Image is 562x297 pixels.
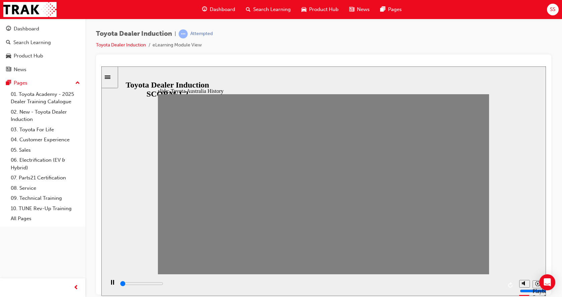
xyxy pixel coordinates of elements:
[6,40,11,46] span: search-icon
[418,222,462,227] input: volume
[6,26,11,32] span: guage-icon
[3,50,83,62] a: Product Hub
[6,53,11,59] span: car-icon
[380,5,385,14] span: pages-icon
[14,79,27,87] div: Pages
[8,213,83,224] a: All Pages
[404,214,414,224] button: Replay (Ctrl+Alt+R)
[74,284,79,292] span: prev-icon
[3,208,414,230] div: playback controls
[8,193,83,203] a: 09. Technical Training
[431,214,442,222] button: Playback speed
[197,3,241,16] a: guage-iconDashboard
[179,29,188,38] span: learningRecordVerb_ATTEMPT-icon
[13,39,51,46] div: Search Learning
[296,3,344,16] a: car-iconProduct Hub
[414,208,441,230] div: misc controls
[344,3,375,16] a: news-iconNews
[3,21,83,77] button: DashboardSearch LearningProduct HubNews
[8,107,83,125] a: 02. New - Toyota Dealer Induction
[14,52,43,60] div: Product Hub
[6,80,11,86] span: pages-icon
[418,213,429,221] button: Mute (Ctrl+Alt+M)
[3,2,57,17] img: Trak
[8,89,83,107] a: 01. Toyota Academy - 2025 Dealer Training Catalogue
[3,213,15,225] button: Pause (Ctrl+Alt+P)
[8,183,83,193] a: 08. Service
[3,77,83,89] button: Pages
[153,41,202,49] li: eLearning Module View
[550,6,555,13] span: SS
[357,6,370,13] span: News
[241,3,296,16] a: search-iconSearch Learning
[539,274,555,290] div: Open Intercom Messenger
[3,36,83,49] a: Search Learning
[14,25,39,33] div: Dashboard
[190,31,213,37] div: Attempted
[8,155,83,173] a: 06. Electrification (EV & Hybrid)
[253,6,291,13] span: Search Learning
[8,125,83,135] a: 03. Toyota For Life
[375,3,407,16] a: pages-iconPages
[6,67,11,73] span: news-icon
[75,79,80,88] span: up-icon
[3,23,83,35] a: Dashboard
[96,42,146,48] a: Toyota Dealer Induction
[175,30,176,38] span: |
[349,5,354,14] span: news-icon
[8,135,83,145] a: 04. Customer Experience
[14,66,26,73] div: News
[301,5,306,14] span: car-icon
[202,5,207,14] span: guage-icon
[388,6,402,13] span: Pages
[547,4,559,15] button: SS
[210,6,235,13] span: Dashboard
[3,63,83,76] a: News
[8,203,83,214] a: 10. TUNE Rev-Up Training
[96,30,172,38] span: Toyota Dealer Induction
[8,173,83,183] a: 07. Parts21 Certification
[309,6,339,13] span: Product Hub
[246,5,251,14] span: search-icon
[19,214,62,220] input: slide progress
[431,222,441,234] div: Playback Speed
[8,145,83,155] a: 05. Sales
